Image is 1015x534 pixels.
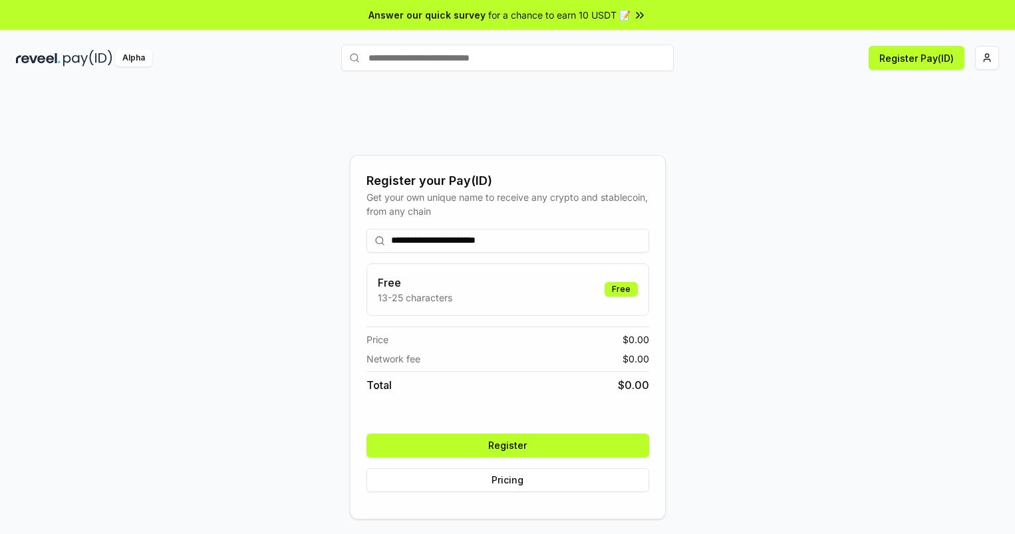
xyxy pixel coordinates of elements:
[366,434,649,458] button: Register
[623,333,649,346] span: $ 0.00
[605,282,638,297] div: Free
[366,172,649,190] div: Register your Pay(ID)
[368,8,486,22] span: Answer our quick survey
[63,50,112,67] img: pay_id
[488,8,631,22] span: for a chance to earn 10 USDT 📝
[115,50,152,67] div: Alpha
[366,377,392,393] span: Total
[366,352,420,366] span: Network fee
[16,50,61,67] img: reveel_dark
[378,291,452,305] p: 13-25 characters
[378,275,452,291] h3: Free
[623,352,649,366] span: $ 0.00
[366,190,649,218] div: Get your own unique name to receive any crypto and stablecoin, from any chain
[618,377,649,393] span: $ 0.00
[366,333,388,346] span: Price
[869,46,964,70] button: Register Pay(ID)
[366,468,649,492] button: Pricing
